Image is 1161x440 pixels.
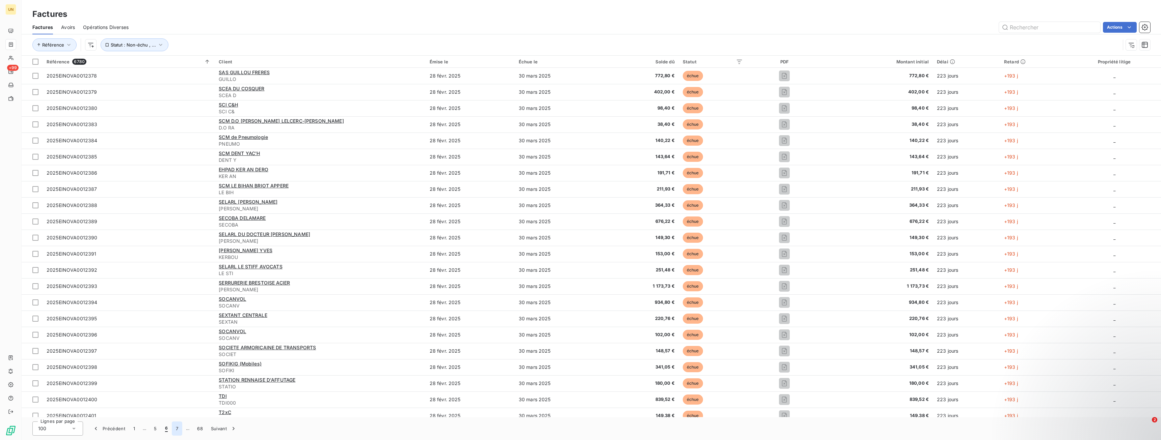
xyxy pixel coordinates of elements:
[515,213,606,230] td: 30 mars 2025
[610,170,674,176] span: 191,71 €
[1004,105,1018,111] span: +193 j
[1004,283,1018,289] span: +193 j
[47,186,97,192] span: 2025EINOVA0012387
[219,328,246,334] span: SOCANVOL
[1113,73,1115,79] span: _
[219,409,231,415] span: T2xC
[101,38,168,51] button: Statut : Non-échu , ...
[610,72,674,79] span: 772,80 €
[515,230,606,246] td: 30 mars 2025
[47,299,98,305] span: 2025EINOVA0012394
[1113,364,1115,370] span: _
[515,133,606,149] td: 30 mars 2025
[683,314,703,324] span: échue
[219,102,238,108] span: SCI C&H
[1113,332,1115,338] span: _
[219,416,421,422] span: T2XC00
[32,38,77,51] button: Référence
[150,421,161,436] button: 5
[219,108,421,115] span: SCI C&
[47,364,98,370] span: 2025EINOVA0012398
[515,116,606,133] td: 30 mars 2025
[933,262,1000,278] td: 223 jours
[1004,397,1018,402] span: +193 j
[426,213,515,230] td: 28 févr. 2025
[610,348,674,354] span: 148,57 €
[426,327,515,343] td: 28 févr. 2025
[219,167,268,172] span: EHPAD KER AN DERO
[47,170,98,176] span: 2025EINOVA0012386
[826,153,929,160] span: 143,64 €
[515,375,606,391] td: 30 mars 2025
[683,281,703,291] span: échue
[826,137,929,144] span: 140,22 €
[1113,154,1115,159] span: _
[426,181,515,197] td: 28 févr. 2025
[515,294,606,311] td: 30 mars 2025
[219,141,421,147] span: PNEUMO
[933,149,1000,165] td: 223 jours
[426,262,515,278] td: 28 févr. 2025
[165,425,168,432] span: 6
[826,121,929,128] span: 38,40 €
[47,348,97,354] span: 2025EINOVA0012397
[933,343,1000,359] td: 223 jours
[933,165,1000,181] td: 223 jours
[515,262,606,278] td: 30 mars 2025
[515,246,606,262] td: 30 mars 2025
[1113,186,1115,192] span: _
[937,59,996,64] div: Délai
[826,251,929,257] span: 153,00 €
[1113,235,1115,240] span: _
[515,311,606,327] td: 30 mars 2025
[683,362,703,372] span: échue
[1026,375,1161,422] iframe: Intercom notifications message
[826,364,929,371] span: 341,05 €
[219,199,277,205] span: SELARL [PERSON_NAME]
[610,267,674,273] span: 251,48 €
[426,311,515,327] td: 28 févr. 2025
[219,92,421,99] span: SCEA D
[83,24,129,31] span: Opérations Diverses
[1072,59,1157,64] div: Propriété litige
[933,311,1000,327] td: 223 jours
[1004,121,1018,127] span: +193 j
[683,152,703,162] span: échue
[219,173,421,180] span: KER AN
[933,213,1000,230] td: 223 jours
[47,267,98,273] span: 2025EINOVA0012392
[1113,251,1115,257] span: _
[826,170,929,176] span: 191,71 €
[683,216,703,227] span: échue
[610,153,674,160] span: 143,64 €
[426,68,515,84] td: 28 févr. 2025
[1004,413,1018,418] span: +193 j
[933,181,1000,197] td: 223 jours
[219,231,310,237] span: SELARL DU DOCTEUR [PERSON_NAME]
[426,165,515,181] td: 28 févr. 2025
[219,400,421,406] span: TDI000
[515,68,606,84] td: 30 mars 2025
[826,202,929,209] span: 364,33 €
[1004,251,1018,257] span: +193 j
[519,59,602,64] div: Échue le
[1113,89,1115,95] span: _
[426,100,515,116] td: 28 févr. 2025
[219,69,270,75] span: SAS GUILLOU FRERES
[933,359,1000,375] td: 223 jours
[610,283,674,290] span: 1 173,73 €
[610,412,674,419] span: 149,38 €
[426,230,515,246] td: 28 févr. 2025
[47,251,97,257] span: 2025EINOVA0012391
[610,364,674,371] span: 341,05 €
[933,408,1000,424] td: 223 jours
[610,299,674,306] span: 934,80 €
[88,421,129,436] button: Précédent
[219,319,421,325] span: SEXTAN
[47,380,98,386] span: 2025EINOVA0012399
[1103,22,1137,33] button: Actions
[219,134,268,140] span: SCM de Pneumologie
[610,105,674,112] span: 98,40 €
[219,150,260,156] span: SCM DENT YAC'H
[5,425,16,436] img: Logo LeanPay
